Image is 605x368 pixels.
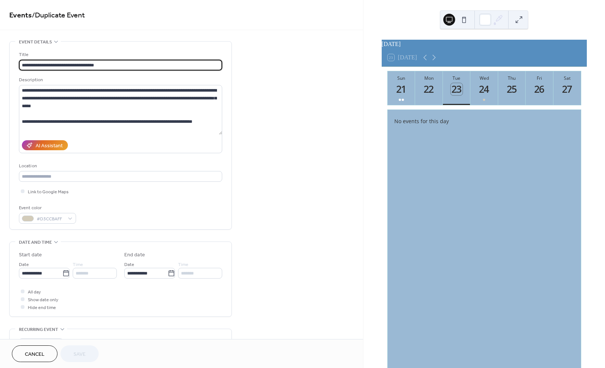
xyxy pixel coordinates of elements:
span: All day [28,288,41,296]
div: Sun [390,75,413,81]
span: Time [178,261,188,269]
span: Recurring event [19,326,58,333]
span: Date [19,261,29,269]
button: Wed24 [470,71,498,105]
span: Date [124,261,134,269]
div: 25 [506,83,518,95]
span: Show date only [28,296,58,304]
div: 23 [451,83,463,95]
a: Events [9,8,32,23]
span: Time [73,261,83,269]
div: [DATE] [382,40,587,49]
button: Sat27 [553,71,581,105]
button: Tue23 [443,71,470,105]
div: No events for this day [388,112,580,130]
div: 22 [423,83,435,95]
div: Fri [528,75,551,81]
div: Start date [19,251,42,259]
span: / Duplicate Event [32,8,85,23]
div: Thu [500,75,523,81]
button: AI Assistant [22,140,68,150]
div: AI Assistant [36,142,63,150]
button: Fri26 [526,71,553,105]
span: #D3CCBAFF [37,215,64,223]
div: Location [19,162,221,170]
button: Cancel [12,345,57,362]
div: End date [124,251,145,259]
div: Title [19,51,221,59]
div: 24 [478,83,490,95]
div: 21 [395,83,408,95]
button: Sun21 [388,71,415,105]
div: Sat [556,75,579,81]
div: Tue [445,75,468,81]
div: Wed [473,75,496,81]
div: Mon [417,75,440,81]
span: Event details [19,38,52,46]
button: Thu25 [498,71,526,105]
div: Event color [19,204,75,212]
span: Hide end time [28,304,56,312]
div: 26 [533,83,546,95]
div: Description [19,76,221,84]
span: Date and time [19,239,52,246]
div: 27 [561,83,573,95]
button: Mon22 [415,71,443,105]
span: Link to Google Maps [28,188,69,196]
span: Cancel [25,351,45,358]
